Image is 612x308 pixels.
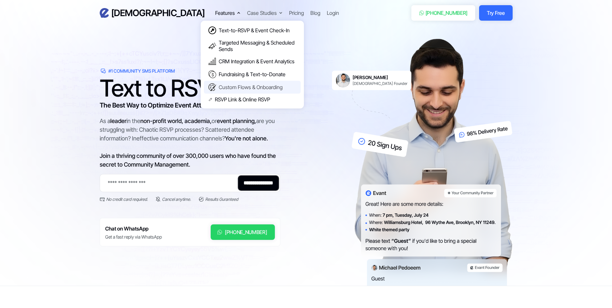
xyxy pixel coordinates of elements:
[201,17,304,108] nav: Features
[219,39,296,52] div: Targeted Messaging & Scheduled Sends
[426,9,468,17] div: [PHONE_NUMBER]
[100,100,280,110] h3: The Best Way to Optimize Event Attendance
[215,9,241,17] div: Features
[327,9,339,17] a: Login
[105,234,162,240] div: Get a fast reply via WhatsApp
[219,84,283,90] div: Custom Flows & Onboarding
[289,9,304,17] a: Pricing
[217,118,256,124] span: event planning,
[332,71,411,90] a: [PERSON_NAME][DEMOGRAPHIC_DATA] Founder
[140,118,212,124] span: non-profit world, academia,
[100,7,205,19] a: home
[225,135,268,142] span: You're not alone.
[204,94,301,105] a: RSVP Link & Online RSVP
[310,9,320,17] a: Blog
[162,196,191,202] div: Cancel anytime.
[479,5,512,21] a: Try Free
[411,5,476,21] a: [PHONE_NUMBER]
[100,117,280,169] div: As a in the or are you struggling with: Chaotic RSVP processes? Scattered attendee information? I...
[219,27,290,34] div: Text-to-RSVP & Event Check-In
[110,118,126,124] span: leader
[100,78,280,98] h1: Text to RSVP
[204,68,301,81] a: Fundraising & Text-to-Donate
[225,228,267,236] div: [PHONE_NUMBER]
[105,224,162,233] h6: Chat on WhatsApp
[100,152,276,168] span: Join a thriving community of over 300,000 users who have found the secret to Community Management.
[215,9,235,17] div: Features
[247,9,277,17] div: Case Studies
[205,196,238,202] div: Results Guranteed
[211,224,275,240] a: [PHONE_NUMBER]
[204,81,301,94] a: Custom Flows & Onboarding
[215,96,270,103] div: RSVP Link & Online RSVP
[111,7,205,19] h3: [DEMOGRAPHIC_DATA]
[353,75,407,80] h6: [PERSON_NAME]
[204,37,301,55] a: Targeted Messaging & Scheduled Sends
[219,71,286,77] div: Fundraising & Text-to-Donate
[106,196,148,202] div: No credit card required.
[219,58,295,65] div: CRM Integration & Event Analytics
[108,68,175,74] div: #1 Community SMS Platform
[247,9,283,17] div: Case Studies
[204,24,301,37] a: Text-to-RSVP & Event Check-In
[204,55,301,68] a: CRM Integration & Event Analytics
[100,174,280,202] form: Email Form 2
[353,81,407,86] div: [DEMOGRAPHIC_DATA] Founder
